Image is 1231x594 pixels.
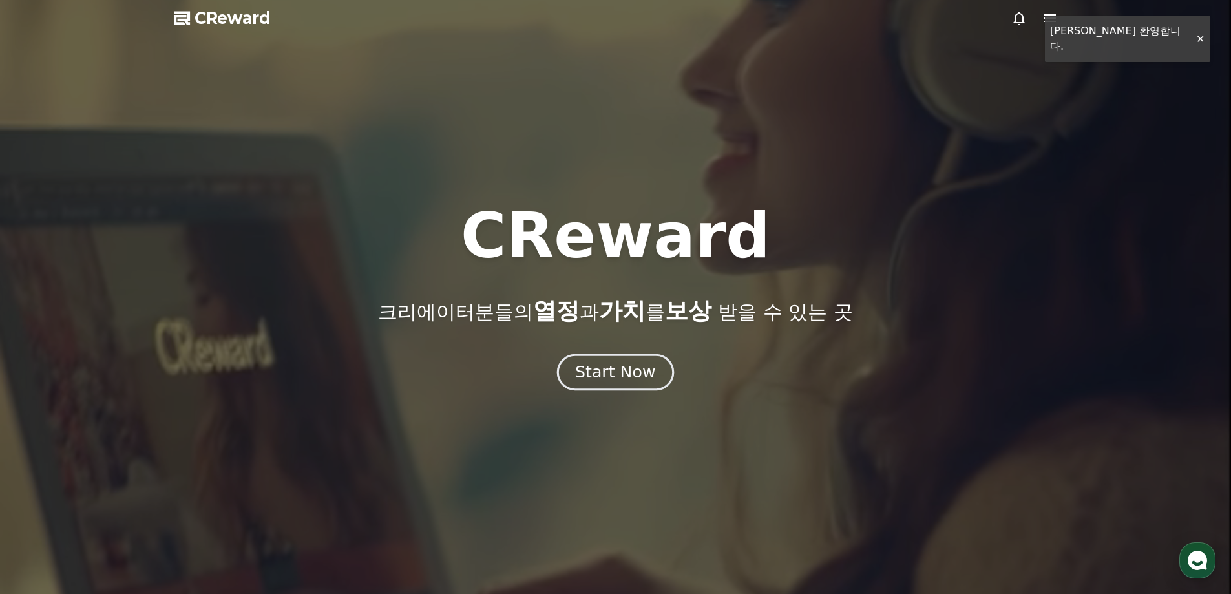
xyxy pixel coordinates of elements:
a: 설정 [167,410,248,442]
span: 열정 [533,297,580,324]
div: Start Now [575,361,655,383]
span: 홈 [41,429,48,440]
a: 홈 [4,410,85,442]
a: CReward [174,8,271,28]
span: 설정 [200,429,215,440]
a: 대화 [85,410,167,442]
span: CReward [195,8,271,28]
span: 가치 [599,297,646,324]
span: 보상 [665,297,711,324]
span: 대화 [118,430,134,440]
p: 크리에이터분들의 과 를 받을 수 있는 곳 [378,298,852,324]
a: Start Now [560,368,671,380]
h1: CReward [461,205,770,267]
button: Start Now [557,354,674,390]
